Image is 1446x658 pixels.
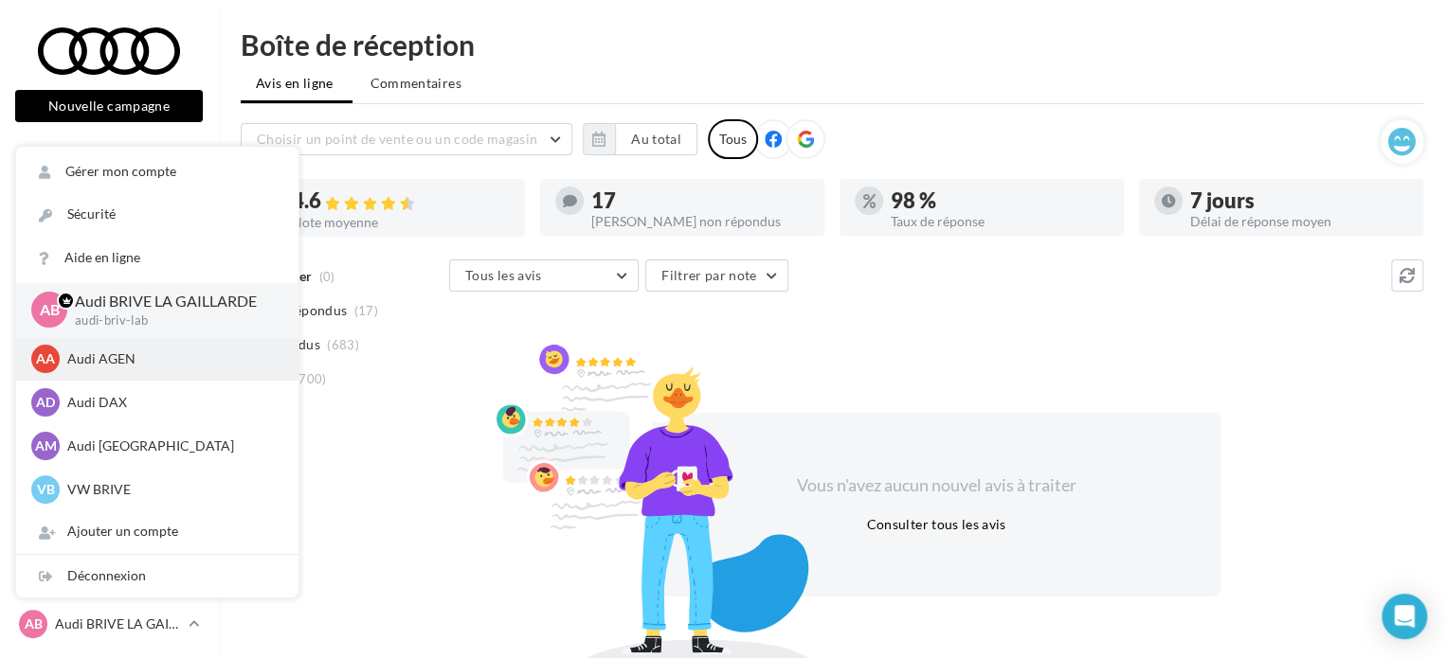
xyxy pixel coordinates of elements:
[67,393,276,412] p: Audi DAX
[371,74,461,93] span: Commentaires
[583,123,697,155] button: Au total
[16,555,298,597] div: Déconnexion
[40,299,60,321] span: AB
[1190,190,1408,211] div: 7 jours
[859,513,1013,536] button: Consulter tous les avis
[11,150,207,189] a: Opérations
[1382,594,1427,639] div: Open Intercom Messenger
[11,245,207,285] a: Visibilité en ligne
[67,480,276,499] p: VW BRIVE
[36,393,55,412] span: AD
[16,193,298,236] a: Sécurité
[75,291,268,312] p: Audi BRIVE LA GAILLARDE
[11,386,207,442] a: PLV et print personnalisable
[67,349,276,368] p: Audi AGEN
[1190,215,1408,228] div: Délai de réponse moyen
[241,123,572,155] button: Choisir un point de vente ou un code magasin
[327,337,359,352] span: (683)
[591,215,809,228] div: [PERSON_NAME] non répondus
[16,151,298,193] a: Gérer mon compte
[354,303,378,318] span: (17)
[891,190,1109,211] div: 98 %
[465,267,542,283] span: Tous les avis
[15,606,203,642] a: AB Audi BRIVE LA GAILLARDE
[67,436,276,455] p: Audi [GEOGRAPHIC_DATA]
[449,259,639,292] button: Tous les avis
[773,473,1099,498] div: Vous n'avez aucun nouvel avis à traiter
[16,510,298,553] div: Ajouter un compte
[11,293,207,332] a: Campagnes
[257,131,537,147] span: Choisir un point de vente ou un code magasin
[11,340,207,380] a: Médiathèque
[259,301,347,320] span: Non répondus
[891,215,1109,228] div: Taux de réponse
[37,480,55,499] span: VB
[241,30,1423,59] div: Boîte de réception
[292,190,510,212] div: 4.6
[645,259,788,292] button: Filtrer par note
[295,371,327,386] span: (700)
[16,237,298,279] a: Aide en ligne
[11,197,207,238] a: Boîte de réception
[35,436,57,455] span: AM
[292,216,510,229] div: Note moyenne
[36,349,55,368] span: AA
[708,119,758,159] div: Tous
[25,614,43,633] span: AB
[15,90,203,122] button: Nouvelle campagne
[75,312,268,329] p: audi-briv-lab
[55,614,181,633] p: Audi BRIVE LA GAILLARDE
[615,123,697,155] button: Au total
[591,190,809,211] div: 17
